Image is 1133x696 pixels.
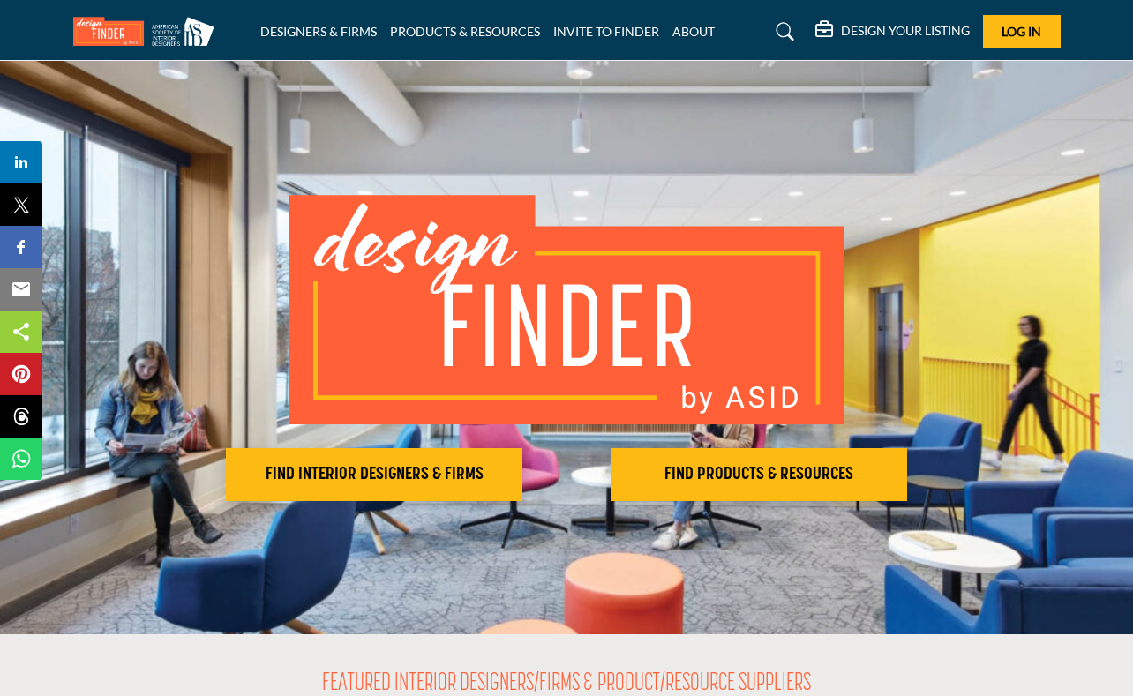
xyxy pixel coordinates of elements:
[226,448,522,501] button: FIND INTERIOR DESIGNERS & FIRMS
[289,195,844,424] img: image
[616,464,902,485] h2: FIND PRODUCTS & RESOURCES
[983,15,1061,48] button: Log In
[553,24,659,39] a: INVITE TO FINDER
[672,24,715,39] a: ABOUT
[1002,24,1041,39] span: Log In
[759,18,806,46] a: Search
[815,21,970,42] div: DESIGN YOUR LISTING
[73,17,223,46] img: Site Logo
[390,24,540,39] a: PRODUCTS & RESOURCES
[231,464,517,485] h2: FIND INTERIOR DESIGNERS & FIRMS
[260,24,377,39] a: DESIGNERS & FIRMS
[841,23,970,39] h5: DESIGN YOUR LISTING
[611,448,907,501] button: FIND PRODUCTS & RESOURCES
